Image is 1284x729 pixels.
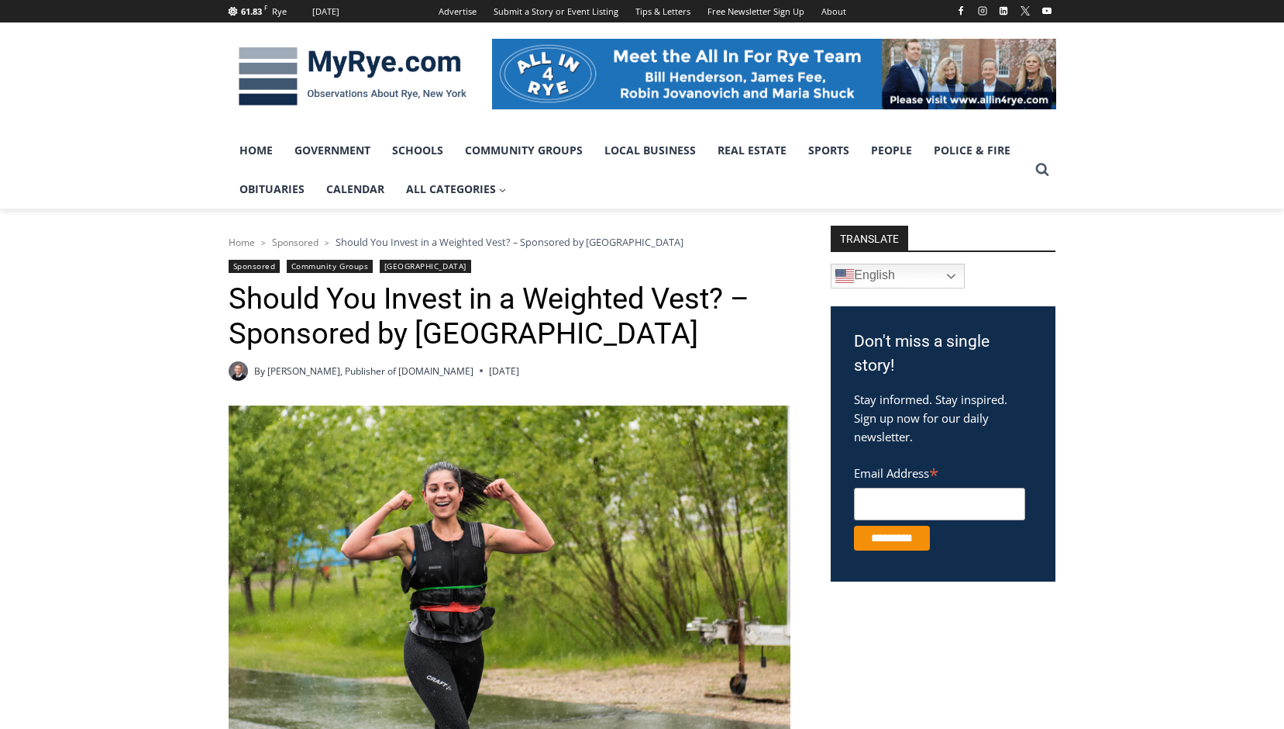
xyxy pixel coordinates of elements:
[1016,2,1034,20] a: X
[284,131,381,170] a: Government
[229,236,255,249] a: Home
[406,181,507,198] span: All Categories
[272,236,318,249] a: Sponsored
[831,264,965,288] a: English
[923,131,1021,170] a: Police & Fire
[860,131,923,170] a: People
[229,260,281,273] a: Sponsored
[1028,156,1056,184] button: View Search Form
[707,131,797,170] a: Real Estate
[229,282,790,352] h1: Should You Invest in a Weighted Vest? – Sponsored by [GEOGRAPHIC_DATA]
[454,131,594,170] a: Community Groups
[264,3,267,12] span: F
[797,131,860,170] a: Sports
[594,131,707,170] a: Local Business
[1038,2,1056,20] a: YouTube
[492,39,1056,109] img: All in for Rye
[381,131,454,170] a: Schools
[380,260,471,273] a: [GEOGRAPHIC_DATA]
[229,131,284,170] a: Home
[254,364,265,378] span: By
[994,2,1013,20] a: Linkedin
[312,5,339,19] div: [DATE]
[229,361,248,381] a: Author image
[854,330,1032,378] h3: Don't miss a single story!
[835,267,854,285] img: en
[272,5,287,19] div: Rye
[336,235,683,249] span: Should You Invest in a Weighted Vest? – Sponsored by [GEOGRAPHIC_DATA]
[241,5,262,17] span: 61.83
[229,170,315,209] a: Obituaries
[229,131,1028,209] nav: Primary Navigation
[315,170,395,209] a: Calendar
[229,36,477,117] img: MyRye.com
[325,237,329,248] span: >
[854,390,1032,446] p: Stay informed. Stay inspired. Sign up now for our daily newsletter.
[261,237,266,248] span: >
[952,2,970,20] a: Facebook
[489,364,519,378] time: [DATE]
[287,260,373,273] a: Community Groups
[831,226,908,250] strong: TRANSLATE
[395,170,518,209] a: All Categories
[973,2,992,20] a: Instagram
[229,234,790,250] nav: Breadcrumbs
[267,364,473,378] a: [PERSON_NAME], Publisher of [DOMAIN_NAME]
[854,458,1025,485] label: Email Address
